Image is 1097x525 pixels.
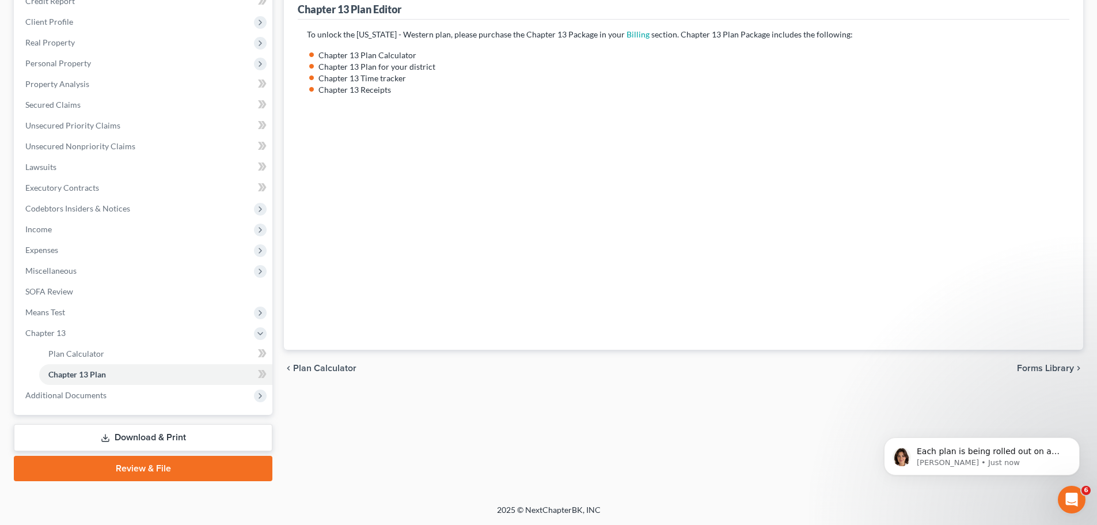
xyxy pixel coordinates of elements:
span: Income [25,224,52,234]
span: Lawsuits [25,162,56,172]
span: To unlock the [US_STATE] - Western plan, please purchase the Chapter 13 Package in your [307,29,625,39]
span: Forms Library [1017,364,1074,373]
span: Codebtors Insiders & Notices [25,203,130,213]
a: Executory Contracts [16,177,272,198]
i: chevron_left [284,364,293,373]
a: Secured Claims [16,95,272,115]
a: Download & Print [14,424,272,451]
a: Plan Calculator [39,343,272,364]
span: Personal Property [25,58,91,68]
iframe: Intercom notifications message [867,413,1097,494]
div: Chapter 13 Plan Editor [298,2,401,16]
span: Expenses [25,245,58,255]
span: Plan Calculator [48,349,104,358]
span: Property Analysis [25,79,89,89]
span: Chapter 13 Plan [48,369,106,379]
span: Chapter 13 Plan Package includes the following: [681,29,853,39]
span: 6 [1081,486,1091,495]
a: SOFA Review [16,281,272,302]
a: Chapter 13 Plan [39,364,272,385]
span: SOFA Review [25,286,73,296]
span: Additional Documents [25,390,107,400]
button: chevron_left Plan Calculator [284,364,356,373]
a: Lawsuits [16,157,272,177]
span: Unsecured Nonpriority Claims [25,141,135,151]
a: Unsecured Nonpriority Claims [16,136,272,157]
span: Secured Claims [25,100,81,109]
span: Client Profile [25,17,73,27]
li: Chapter 13 Time tracker [318,73,1060,84]
span: Executory Contracts [25,183,99,192]
span: section. [651,29,679,39]
span: Chapter 13 [25,328,66,338]
span: Miscellaneous [25,266,77,275]
a: Billing [627,29,650,39]
span: Plan Calculator [293,364,356,373]
i: chevron_right [1074,364,1083,373]
li: Chapter 13 Receipts [318,84,1060,96]
span: Means Test [25,307,65,317]
a: Review & File [14,456,272,481]
li: Chapter 13 Plan Calculator [318,50,1060,61]
a: Property Analysis [16,74,272,95]
span: Unsecured Priority Claims [25,120,120,130]
li: Chapter 13 Plan for your district [318,61,1060,73]
iframe: Intercom live chat [1058,486,1085,513]
a: Unsecured Priority Claims [16,115,272,136]
span: Real Property [25,37,75,47]
button: Forms Library chevron_right [1017,364,1083,373]
div: 2025 © NextChapterBK, INC [221,504,877,525]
